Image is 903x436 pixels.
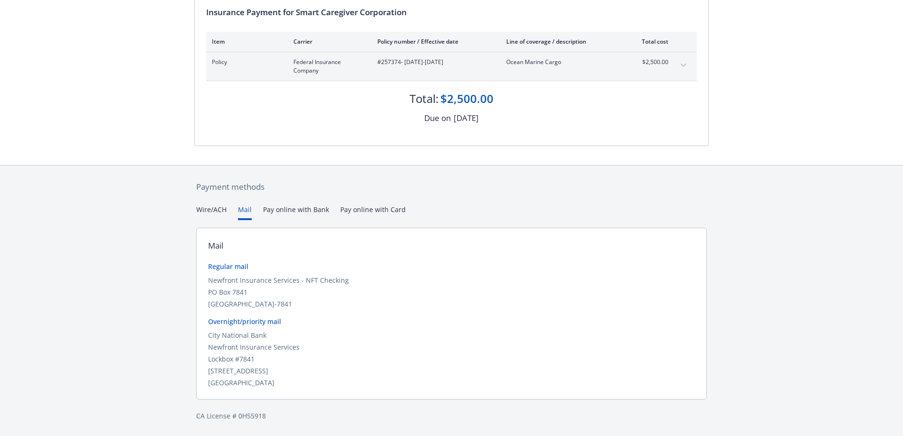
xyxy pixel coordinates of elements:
div: Payment methods [196,181,707,193]
div: Insurance Payment for Smart Caregiver Corporation [206,6,697,19]
span: Federal Insurance Company [293,58,362,75]
div: [DATE] [454,112,479,124]
span: Ocean Marine Cargo [506,58,618,66]
div: Total: [410,91,438,107]
div: Line of coverage / description [506,37,618,46]
div: [GEOGRAPHIC_DATA] [208,378,695,388]
div: [STREET_ADDRESS] [208,366,695,376]
button: Mail [238,204,252,220]
div: Carrier [293,37,362,46]
div: Policy number / Effective date [377,37,491,46]
div: Overnight/priority mail [208,316,695,326]
button: Pay online with Bank [263,204,329,220]
button: Pay online with Card [340,204,406,220]
div: $2,500.00 [440,91,493,107]
div: Regular mail [208,261,695,271]
div: Total cost [633,37,668,46]
span: $2,500.00 [633,58,668,66]
button: Wire/ACH [196,204,227,220]
div: Mail [208,240,223,252]
div: PolicyFederal Insurance Company#257374- [DATE]-[DATE]Ocean Marine Cargo$2,500.00expand content [206,52,697,81]
div: [GEOGRAPHIC_DATA]-7841 [208,299,695,309]
div: Due on [424,112,451,124]
div: CA License # 0H55918 [196,411,707,421]
div: Item [212,37,278,46]
span: Policy [212,58,278,66]
div: Newfront Insurance Services [208,342,695,352]
button: expand content [676,58,691,73]
span: #257374 - [DATE]-[DATE] [377,58,491,66]
div: PO Box 7841 [208,287,695,297]
div: Newfront Insurance Services - NFT Checking [208,275,695,285]
div: Lockbox #7841 [208,354,695,364]
div: City National Bank [208,330,695,340]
